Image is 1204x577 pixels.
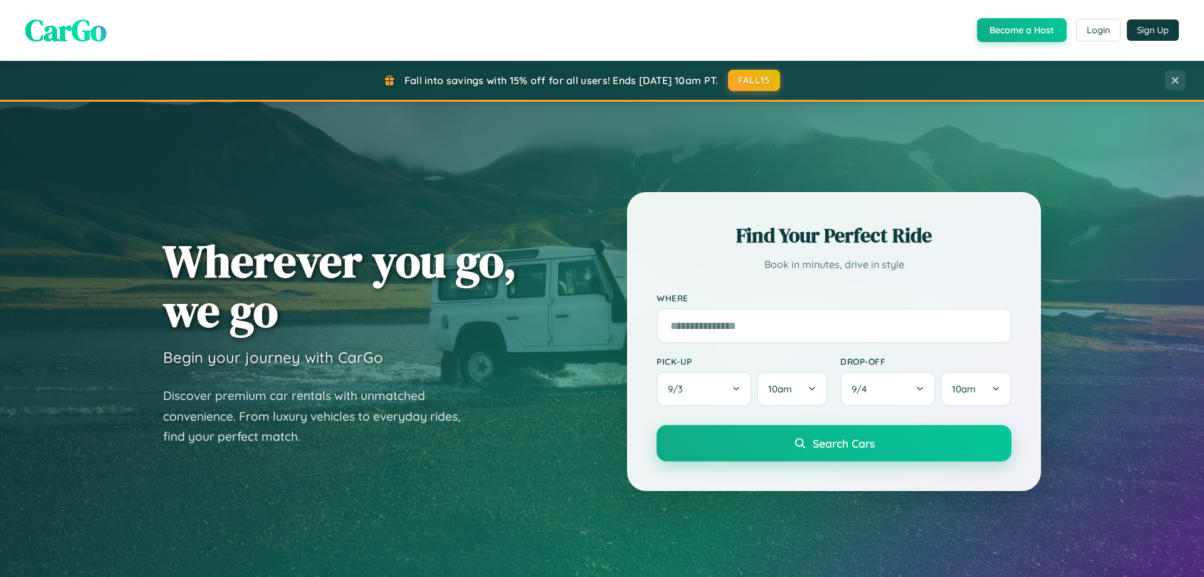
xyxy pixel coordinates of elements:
[668,383,689,395] span: 9 / 3
[813,436,875,450] span: Search Cars
[657,372,752,406] button: 9/3
[163,386,477,447] p: Discover premium car rentals with unmatched convenience. From luxury vehicles to everyday rides, ...
[163,236,517,335] h1: Wherever you go, we go
[657,293,1011,303] label: Where
[840,356,1011,367] label: Drop-off
[728,70,781,91] button: FALL15
[1127,19,1179,41] button: Sign Up
[1076,19,1121,41] button: Login
[163,348,383,367] h3: Begin your journey with CarGo
[977,18,1067,42] button: Become a Host
[757,372,828,406] button: 10am
[657,256,1011,274] p: Book in minutes, drive in style
[404,74,719,87] span: Fall into savings with 15% off for all users! Ends [DATE] 10am PT.
[657,425,1011,461] button: Search Cars
[852,383,873,395] span: 9 / 4
[952,383,976,395] span: 10am
[840,372,936,406] button: 9/4
[941,372,1011,406] button: 10am
[657,356,828,367] label: Pick-up
[657,222,1011,249] h2: Find Your Perfect Ride
[768,383,792,395] span: 10am
[25,9,107,51] span: CarGo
